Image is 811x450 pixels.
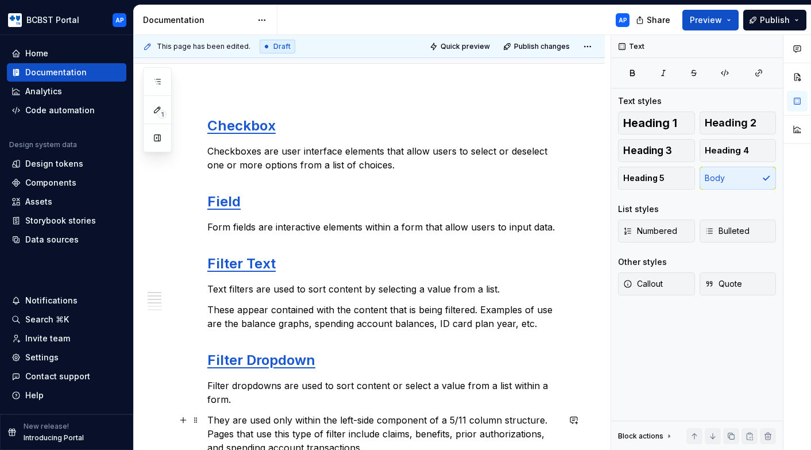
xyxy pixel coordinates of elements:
span: Heading 5 [623,172,665,184]
span: Draft [273,42,291,51]
span: Heading 3 [623,145,672,156]
a: Design tokens [7,155,126,173]
button: Search ⌘K [7,310,126,329]
span: Quote [705,278,742,290]
div: Assets [25,196,52,207]
a: Filter Dropdown [207,352,315,368]
button: Heading 5 [618,167,695,190]
span: Numbered [623,225,677,237]
a: Field [207,193,241,210]
button: Heading 3 [618,139,695,162]
div: Storybook stories [25,215,96,226]
div: Settings [25,352,59,363]
div: Design tokens [25,158,83,170]
button: Contact support [7,367,126,386]
button: Heading 4 [700,139,777,162]
button: Publish [743,10,806,30]
p: Filter dropdowns are used to sort content or select a value from a list within a form. [207,379,559,406]
div: Documentation [25,67,87,78]
div: Block actions [618,432,663,441]
button: Quote [700,272,777,295]
button: Notifications [7,291,126,310]
a: Invite team [7,329,126,348]
button: Share [630,10,678,30]
a: Home [7,44,126,63]
span: Heading 1 [623,117,677,129]
a: Assets [7,193,126,211]
div: Block actions [618,428,674,444]
p: These appear contained with the content that is being filtered. Examples of use are the balance g... [207,303,559,330]
div: Home [25,48,48,59]
a: Filter Text [207,255,276,272]
button: Callout [618,272,695,295]
div: Components [25,177,76,189]
div: Contact support [25,371,90,382]
button: Quick preview [426,39,495,55]
img: b44e7a6b-69a5-43df-ae42-963d7259159b.png [8,13,22,27]
div: Analytics [25,86,62,97]
span: Publish [760,14,790,26]
div: AP [115,16,124,25]
span: Quick preview [441,42,490,51]
div: Help [25,390,44,401]
div: Documentation [143,14,252,26]
div: BCBST Portal [26,14,79,26]
button: Publish changes [500,39,575,55]
a: Code automation [7,101,126,120]
span: Publish changes [514,42,570,51]
span: 1 [157,110,167,119]
span: Preview [690,14,722,26]
div: List styles [618,203,659,215]
div: Search ⌘K [25,314,69,325]
button: Heading 1 [618,111,695,134]
button: Numbered [618,220,695,243]
p: New release! [24,422,69,431]
p: Checkboxes are user interface elements that allow users to select or deselect one or more options... [207,144,559,172]
span: Share [647,14,670,26]
p: Text filters are used to sort content by selecting a value from a list. [207,282,559,296]
span: Heading 4 [705,145,749,156]
button: Bulleted [700,220,777,243]
div: AP [619,16,627,25]
a: Documentation [7,63,126,82]
a: Checkbox [207,117,276,134]
div: Text styles [618,95,662,107]
a: Components [7,174,126,192]
button: BCBST PortalAP [2,7,131,32]
a: Settings [7,348,126,367]
div: Other styles [618,256,667,268]
div: Code automation [25,105,95,116]
button: Heading 2 [700,111,777,134]
span: Bulleted [705,225,750,237]
span: This page has been edited. [157,42,250,51]
div: Data sources [25,234,79,245]
p: Form fields are interactive elements within a form that allow users to input data. [207,220,559,234]
div: Invite team [25,333,70,344]
button: Preview [682,10,739,30]
div: Notifications [25,295,78,306]
p: Introducing Portal [24,433,84,443]
span: Heading 2 [705,117,756,129]
a: Storybook stories [7,211,126,230]
button: Help [7,386,126,405]
div: Design system data [9,140,77,149]
a: Data sources [7,230,126,249]
span: Callout [623,278,663,290]
a: Analytics [7,82,126,101]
